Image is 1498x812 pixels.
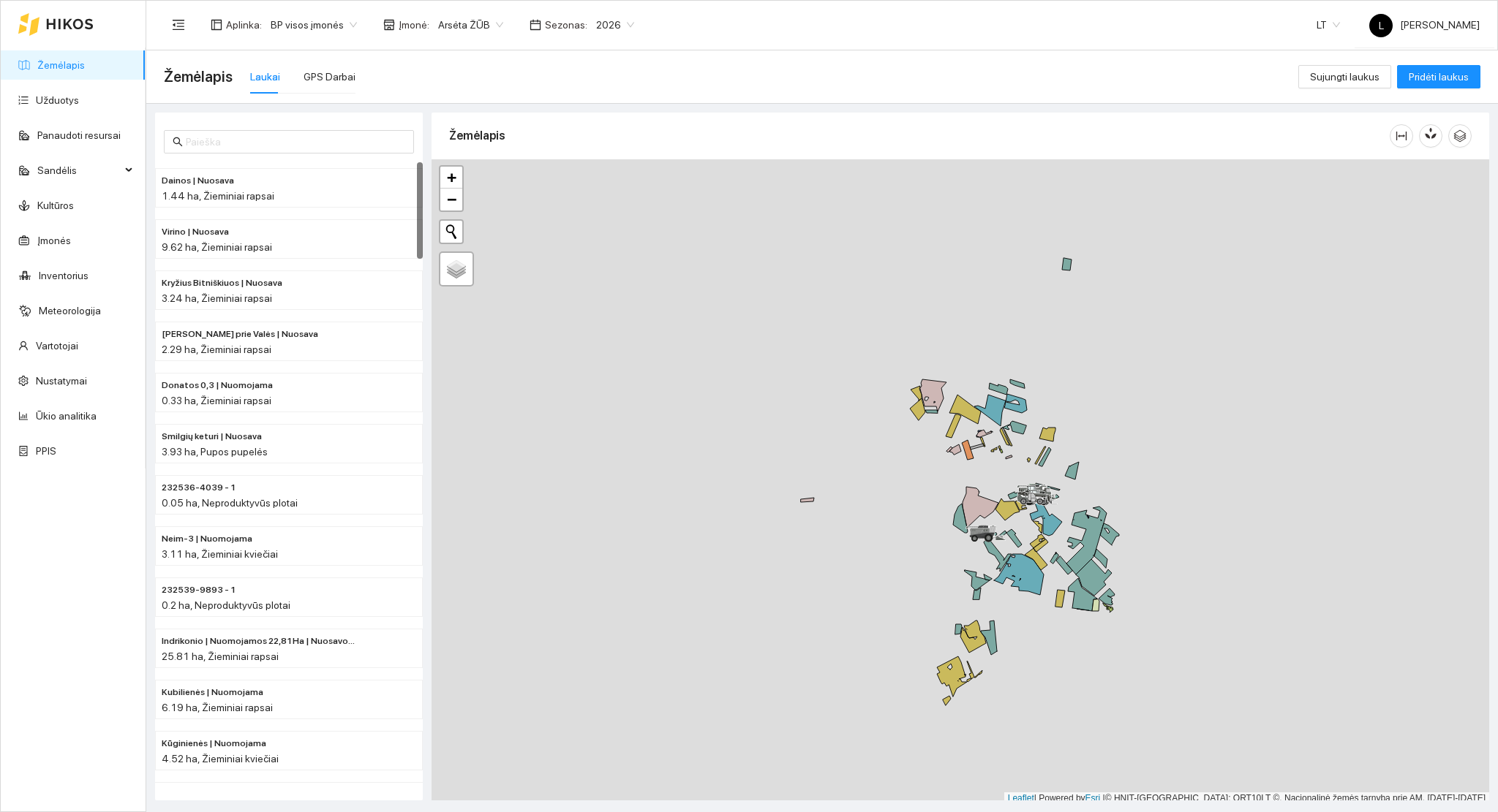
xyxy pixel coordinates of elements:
span: 0.33 ha, Žieminiai rapsai [162,395,271,406]
span: 232536-4039 - 1 [162,481,236,495]
a: Kultūros [37,200,74,211]
span: 3.24 ha, Žieminiai rapsai [162,292,272,304]
button: Sujungti laukus [1298,65,1391,88]
a: Meteorologija [39,305,101,316]
span: Pridėti laukus [1409,69,1469,85]
span: − [447,190,456,208]
span: Sandėlis [37,156,121,185]
span: + [447,168,456,186]
input: Paieška [186,134,405,150]
a: Įmonės [37,235,71,246]
span: [PERSON_NAME] [1369,19,1480,31]
span: 2.29 ha, Žieminiai rapsai [162,344,271,355]
button: Pridėti laukus [1397,65,1480,88]
button: menu-fold [164,10,193,39]
span: | [1103,793,1105,803]
div: Laukai [250,69,280,85]
span: Virino | Nuosava [162,225,229,239]
span: Rolando prie Valės | Nuosava [162,327,318,341]
a: Vartotojai [36,340,78,352]
span: 1.44 ha, Žieminiai rapsai [162,190,274,202]
span: Sezonas : [545,17,587,33]
a: Žemėlapis [37,59,85,71]
a: Zoom in [440,167,462,189]
span: Smilgių keturi | Nuosava [162,430,262,444]
span: Neim-3 | Nuomojama [162,532,252,546]
span: 3.11 ha, Žieminiai kviečiai [162,548,278,560]
span: search [173,137,183,147]
a: Esri [1085,793,1101,803]
span: column-width [1390,130,1412,142]
span: 4.52 ha, Žieminiai kviečiai [162,753,279,764]
span: Kūginienės | Nuomojama [162,737,266,751]
span: 0.2 ha, Neproduktyvūs plotai [162,599,290,611]
span: menu-fold [172,18,185,31]
span: Aplinka : [226,17,262,33]
span: Sujungti laukus [1310,69,1380,85]
div: Žemėlapis [449,115,1390,156]
span: Įmonė : [399,17,429,33]
button: Initiate a new search [440,221,462,243]
span: Donatos 0,3 | Nuomojama [162,379,273,392]
span: 2026 [596,14,634,36]
a: Pridėti laukus [1397,71,1480,83]
div: GPS Darbai [304,69,355,85]
a: Užduotys [36,94,79,106]
span: 3.93 ha, Pupos pupelės [162,446,268,458]
span: 25.81 ha, Žieminiai rapsai [162,650,279,662]
span: calendar [530,19,541,31]
a: PPIS [36,445,56,457]
a: Panaudoti resursai [37,129,121,141]
button: column-width [1390,124,1413,148]
span: layout [211,19,222,31]
span: BP visos įmonės [271,14,357,36]
a: Inventorius [39,270,89,281]
span: 9.62 ha, Žieminiai rapsai [162,241,272,253]
a: Ūkio analitika [36,410,97,422]
span: Dainos | Nuosava [162,174,234,188]
span: L [1379,14,1384,37]
a: Leaflet [1008,793,1034,803]
span: Žemėlapis [164,65,233,88]
a: Nustatymai [36,375,87,387]
span: 0.05 ha, Neproduktyvūs plotai [162,497,298,509]
span: Kryžius Bitniškiuos | Nuosava [162,276,282,290]
span: LT [1317,14,1340,36]
span: 232539-9893 - 1 [162,583,236,597]
span: Indrikonio | Nuomojamos 22,81Ha | Nuosavos 3,00 Ha [162,634,358,648]
span: 6.19 ha, Žieminiai rapsai [162,702,273,713]
a: Zoom out [440,189,462,210]
div: | Powered by © HNIT-[GEOGRAPHIC_DATA]; ORT10LT ©, Nacionalinė žemės tarnyba prie AM, [DATE]-[DATE] [1004,792,1489,805]
span: shop [383,19,395,31]
a: Layers [440,253,473,285]
span: Arsėta ŽŪB [438,14,503,36]
span: Kubilienės | Nuomojama [162,686,263,699]
a: Sujungti laukus [1298,71,1391,83]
